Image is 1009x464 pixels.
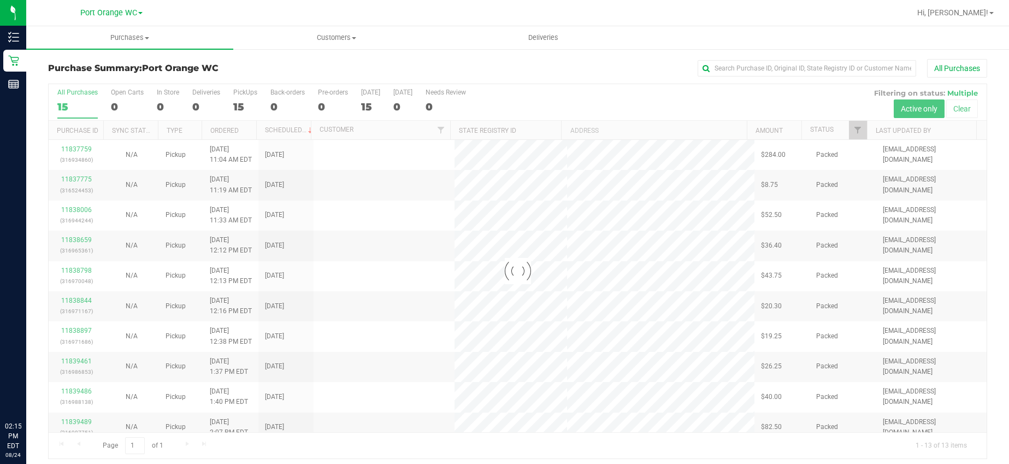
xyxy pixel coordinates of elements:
span: Customers [234,33,440,43]
button: All Purchases [927,59,987,78]
a: Deliveries [440,26,647,49]
iframe: Resource center unread badge [32,375,45,388]
inline-svg: Inventory [8,32,19,43]
inline-svg: Retail [8,55,19,66]
a: Purchases [26,26,233,49]
p: 08/24 [5,451,21,459]
input: Search Purchase ID, Original ID, State Registry ID or Customer Name... [698,60,916,77]
inline-svg: Reports [8,79,19,90]
span: Hi, [PERSON_NAME]! [917,8,988,17]
p: 02:15 PM EDT [5,421,21,451]
span: Port Orange WC [80,8,137,17]
h3: Purchase Summary: [48,63,361,73]
span: Deliveries [514,33,573,43]
span: Port Orange WC [142,63,219,73]
iframe: Resource center [11,377,44,409]
a: Customers [233,26,440,49]
span: Purchases [26,33,233,43]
